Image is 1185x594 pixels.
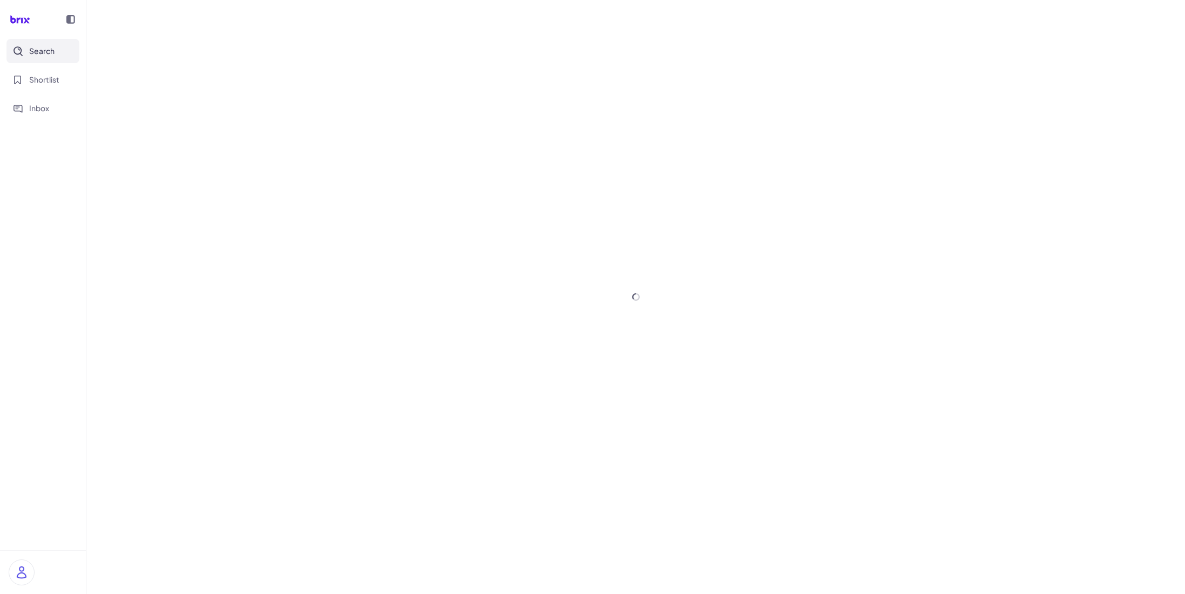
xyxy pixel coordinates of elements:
[6,39,79,63] button: Search
[6,67,79,92] button: Shortlist
[29,45,55,57] span: Search
[9,560,34,585] img: user_logo.png
[6,96,79,120] button: Inbox
[29,74,59,85] span: Shortlist
[29,103,49,114] span: Inbox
